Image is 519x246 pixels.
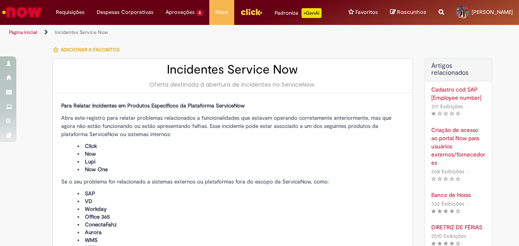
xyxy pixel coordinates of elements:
a: Banco de Horas [431,191,486,199]
span: 268 Exibições [431,168,464,175]
span: SAP [85,190,95,197]
span: Office 365 [85,213,110,220]
span: Now [85,150,96,157]
span: 332 Exibições [431,200,464,207]
span: • [465,101,470,112]
h2: Incidentes Service Now [61,63,404,76]
span: WMS [85,237,98,244]
span: Now One [85,166,108,173]
span: Click [85,143,97,150]
h3: Artigos relacionados [431,63,486,77]
span: Aprovações [166,8,195,16]
a: Rascunhos [390,9,426,16]
a: Cadastro cód SAP [Employee number] [431,85,486,102]
div: Padroniza [275,8,322,18]
span: Requisições [56,8,84,16]
span: Adicionar a Favoritos [61,47,120,53]
span: 6 [196,9,203,16]
span: Para Relatar Incidentes em Produtos Específicos da Plataforma ServiceNow [61,102,245,109]
span: Lupi [85,158,95,165]
img: ServiceNow [1,4,43,20]
a: Incidentes Service Now [55,29,108,36]
span: Abra este registro para relatar problemas relacionados a funcionalidades que estavam operando cor... [61,114,391,138]
p: +GenAi [302,8,322,18]
span: VD [85,198,92,205]
span: Workday [85,206,106,212]
ul: Trilhas de página [6,25,340,40]
span: Despesas Corporativas [97,8,153,16]
button: Adicionar a Favoritos [53,41,124,58]
a: DIRETRIZ DE FÉRIAS [431,223,486,231]
span: Aurora [85,229,102,236]
span: 317 Exibições [431,103,463,110]
a: Página inicial [9,29,37,36]
span: [PERSON_NAME] [472,9,513,16]
span: • [466,166,471,177]
span: More [215,8,228,16]
span: 2510 Exibições [431,233,466,239]
span: • [468,230,473,242]
span: ConectaFahz [85,221,117,228]
div: Oferta destinada à abertura de incidentes no ServiceNow. [61,81,404,89]
span: Favoritos [355,8,378,16]
span: • [466,198,471,209]
span: Se o seu problema for relacionado a sistemas externos ou plataformas fora do escopo da ServiceNow... [61,178,329,185]
a: Criação de acesso ao portal Now para usuários externos/fornecedores [431,126,486,167]
img: click_logo_yellow_360x200.png [240,6,262,18]
span: Rascunhos [397,8,426,16]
